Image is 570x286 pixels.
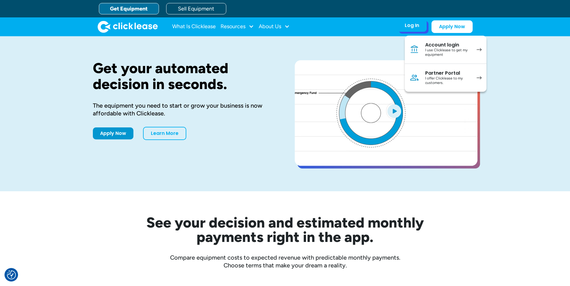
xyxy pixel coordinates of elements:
div: Account login [425,42,471,48]
div: Resources [221,21,254,33]
div: I use Clicklease to get my equipment [425,48,471,57]
div: Compare equipment costs to expected revenue with predictable monthly payments. Choose terms that ... [93,254,477,269]
a: home [98,21,158,33]
img: Clicklease logo [98,21,158,33]
div: Log In [405,22,419,28]
img: Person icon [410,73,419,82]
a: Sell Equipment [166,3,226,14]
button: Consent Preferences [7,270,16,279]
a: Learn More [143,127,186,140]
img: arrow [477,48,482,51]
a: Account loginI use Clicklease to get my equipment [405,36,486,64]
div: I offer Clicklease to my customers. [425,76,471,85]
nav: Log In [405,36,486,92]
img: Blue play button logo on a light blue circular background [386,103,402,119]
a: Apply Now [431,20,473,33]
a: Get Equipment [99,3,159,14]
a: open lightbox [295,60,477,166]
h1: Get your automated decision in seconds. [93,60,276,92]
h2: See your decision and estimated monthly payments right in the app. [117,215,453,244]
a: What Is Clicklease [172,21,216,33]
img: Bank icon [410,45,419,54]
div: About Us [259,21,290,33]
img: Revisit consent button [7,270,16,279]
a: Partner PortalI offer Clicklease to my customers. [405,64,486,92]
div: Partner Portal [425,70,471,76]
img: arrow [477,76,482,79]
a: Apply Now [93,127,133,139]
div: The equipment you need to start or grow your business is now affordable with Clicklease. [93,102,276,117]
